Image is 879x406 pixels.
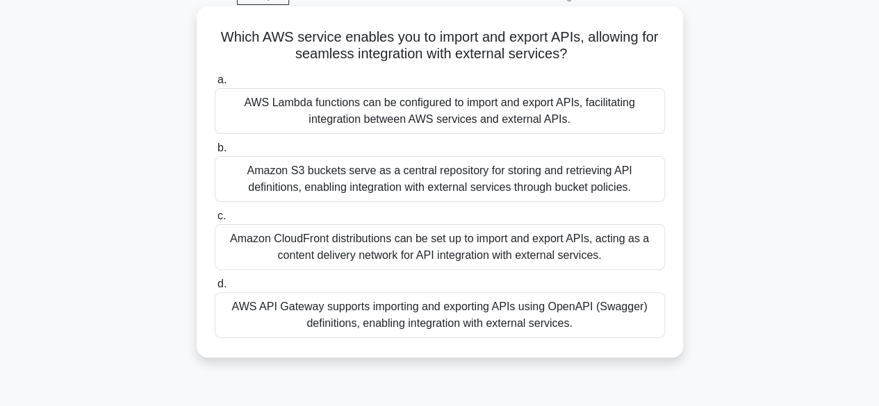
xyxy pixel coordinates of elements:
h5: Which AWS service enables you to import and export APIs, allowing for seamless integration with e... [213,28,666,63]
div: Amazon S3 buckets serve as a central repository for storing and retrieving API definitions, enabl... [215,156,665,202]
span: b. [217,142,227,153]
div: AWS Lambda functions can be configured to import and export APIs, facilitating integration betwee... [215,88,665,134]
span: d. [217,278,227,289]
div: Amazon CloudFront distributions can be set up to import and export APIs, acting as a content deli... [215,224,665,270]
div: AWS API Gateway supports importing and exporting APIs using OpenAPI (Swagger) definitions, enabli... [215,292,665,338]
span: a. [217,74,227,85]
span: c. [217,210,226,221]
